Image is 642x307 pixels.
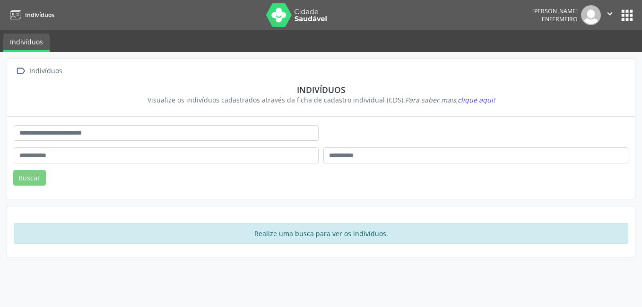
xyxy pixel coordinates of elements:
div: Indivíduos [27,64,64,78]
i:  [605,9,615,19]
div: Indivíduos [20,85,622,95]
i:  [14,64,27,78]
div: Visualize os indivíduos cadastrados através da ficha de cadastro individual (CDS). [20,95,622,105]
button: Buscar [13,170,46,186]
i: Para saber mais, [405,95,495,104]
a:  Indivíduos [14,64,64,78]
a: Indivíduos [7,7,54,23]
a: Indivíduos [3,34,50,52]
button: apps [619,7,635,24]
div: Realize uma busca para ver os indivíduos. [14,223,628,244]
div: [PERSON_NAME] [532,7,578,15]
img: img [581,5,601,25]
span: Indivíduos [25,11,54,19]
button:  [601,5,619,25]
span: Enfermeiro [542,15,578,23]
span: clique aqui! [458,95,495,104]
